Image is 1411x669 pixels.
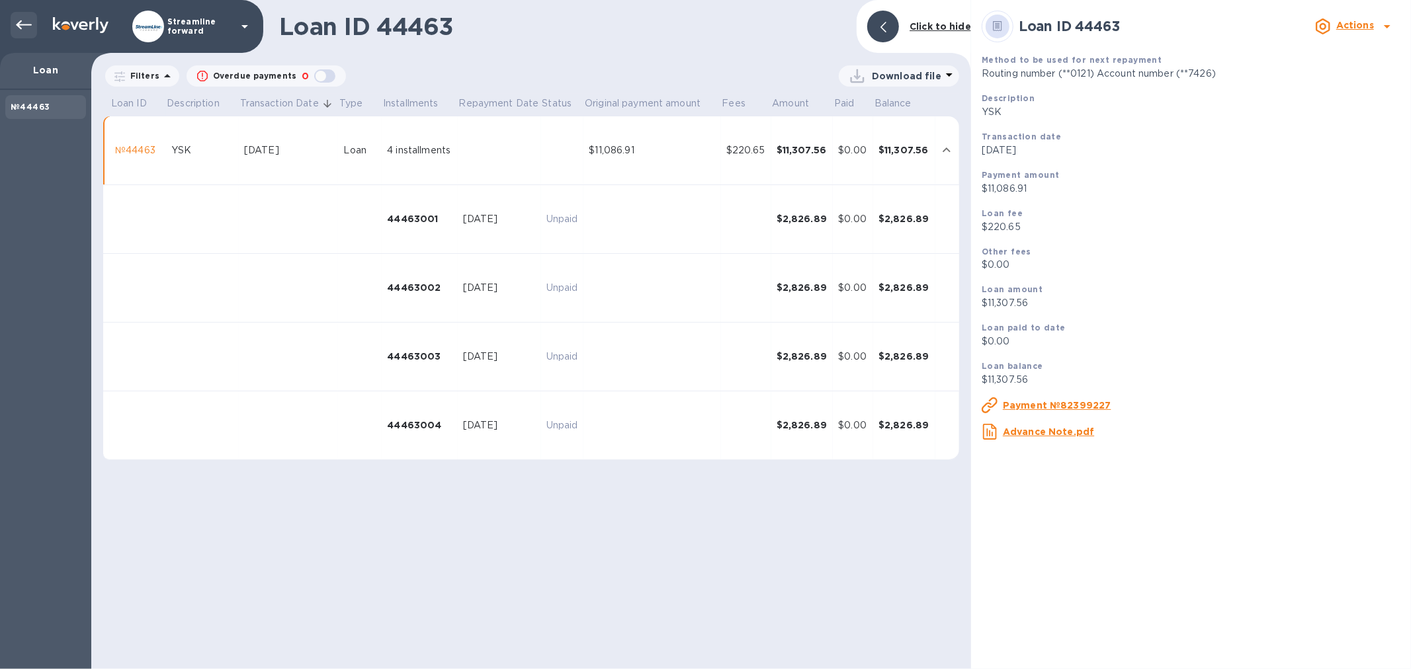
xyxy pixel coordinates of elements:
[1003,400,1111,411] u: Payment №82399227
[777,143,828,157] div: $11,307.56
[982,323,1066,333] b: Loan paid to date
[838,143,868,157] div: $0.00
[834,97,855,110] p: Paid
[777,350,828,363] div: $2,826.89
[546,212,579,226] p: Unpaid
[383,97,439,110] p: Installments
[115,143,160,157] div: №44463
[279,13,846,40] h1: Loan ID 44463
[982,170,1060,180] b: Payment amount
[878,212,930,225] div: $2,826.89
[982,105,1400,119] p: YSK
[838,281,868,295] div: $0.00
[240,97,319,110] p: Transaction Date
[125,70,159,81] p: Filters
[726,143,766,157] div: $220.65
[585,97,718,110] span: Original payment amount
[982,258,1400,272] p: $0.00
[982,334,1400,348] p: $0.00
[982,132,1061,141] b: Transaction date
[1336,20,1374,30] b: Actions
[982,143,1400,157] p: [DATE]
[463,281,536,295] div: [DATE]
[777,212,828,225] div: $2,826.89
[383,97,456,110] span: Installments
[982,55,1162,65] b: Method to be used for next repayment
[463,350,536,364] div: [DATE]
[387,281,452,294] div: 44463002
[872,69,941,83] p: Download file
[459,97,539,110] p: Repayment Date
[838,212,868,226] div: $0.00
[982,373,1400,387] p: $11,307.56
[878,418,930,432] div: $2,826.89
[982,296,1400,310] p: $11,307.56
[982,182,1400,196] p: $11,086.91
[111,97,147,110] p: Loan ID
[982,284,1043,294] b: Loan amount
[240,97,336,110] span: Transaction Date
[722,97,746,110] p: Fees
[838,350,868,364] div: $0.00
[982,220,1400,234] p: $220.65
[546,350,579,364] p: Unpaid
[171,143,234,157] div: YSK
[1003,426,1094,437] u: Advance Note.pdf
[546,418,579,432] p: Unpaid
[343,143,376,157] div: Loan
[1019,18,1120,34] b: Loan ID 44463
[546,281,579,295] p: Unpaid
[387,418,452,432] div: 44463004
[875,97,929,110] span: Balance
[878,281,930,294] div: $2,826.89
[11,102,50,112] b: №44463
[722,97,763,110] span: Fees
[772,97,826,110] span: Amount
[777,281,828,294] div: $2,826.89
[387,350,452,363] div: 44463003
[387,212,452,225] div: 44463001
[53,17,108,33] img: Logo
[244,143,333,157] div: [DATE]
[878,143,930,157] div: $11,307.56
[302,69,309,83] p: 0
[585,97,701,110] p: Original payment amount
[339,97,363,110] p: Type
[982,93,1035,103] b: Description
[772,97,809,110] p: Amount
[937,140,957,160] button: expand row
[463,418,536,432] div: [DATE]
[982,361,1043,371] b: Loan balance
[167,17,234,36] p: Streamline forward
[463,212,536,226] div: [DATE]
[11,63,81,77] p: Loan
[982,247,1031,256] b: Other fees
[910,21,971,32] b: Click to hide
[167,97,219,110] p: Description
[982,208,1023,218] b: Loan fee
[187,65,346,87] button: Overdue payments0
[213,70,296,82] p: Overdue payments
[875,97,912,110] p: Balance
[167,97,236,110] span: Description
[387,143,452,157] div: 4 installments
[834,97,872,110] span: Paid
[589,143,715,157] div: $11,086.91
[777,418,828,432] div: $2,826.89
[878,350,930,363] div: $2,826.89
[111,97,164,110] span: Loan ID
[982,67,1400,81] p: Routing number (**0121) Account number (**7426)
[542,97,572,110] p: Status
[339,97,380,110] span: Type
[838,418,868,432] div: $0.00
